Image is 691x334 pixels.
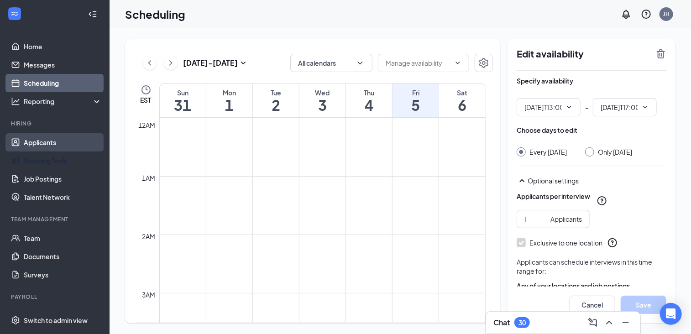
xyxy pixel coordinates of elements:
a: Talent Network [24,188,102,206]
a: September 6, 2025 [439,83,485,117]
div: Hiring [11,120,100,127]
a: September 3, 2025 [299,83,345,117]
svg: ChevronDown [642,104,649,111]
div: Applicants [550,214,582,224]
svg: ComposeMessage [587,317,598,328]
div: Applicants per interview [517,192,590,201]
div: Optional settings [528,176,666,185]
div: Applicants can schedule interviews in this time range for: [517,257,666,276]
h1: 3 [299,97,345,113]
svg: ChevronRight [166,57,175,68]
h1: 2 [253,97,299,113]
a: September 5, 2025 [393,83,439,117]
div: Specify availability [517,76,573,85]
svg: Settings [11,316,20,325]
div: Optional settings [517,175,666,186]
div: 12am [137,120,157,130]
a: September 1, 2025 [206,83,252,117]
svg: QuestionInfo [607,237,618,248]
a: Sourcing Tools [24,151,102,170]
button: Save [621,296,666,314]
svg: Collapse [88,10,97,19]
h1: Scheduling [125,6,185,22]
h1: 5 [393,97,439,113]
h1: 31 [160,97,206,113]
button: Minimize [618,315,633,330]
h1: 4 [346,97,392,113]
div: 30 [518,319,526,327]
svg: ChevronLeft [145,57,154,68]
a: Scheduling [24,74,102,92]
svg: Minimize [620,317,631,328]
div: Mon [206,88,252,97]
svg: Clock [141,84,152,95]
button: ComposeMessage [586,315,600,330]
svg: ChevronDown [454,59,461,67]
a: Applicants [24,133,102,151]
a: September 2, 2025 [253,83,299,117]
button: ChevronRight [164,56,178,70]
a: Team [24,229,102,247]
div: Fri [393,88,439,97]
h2: Edit availability [517,48,650,59]
h1: 6 [439,97,485,113]
svg: Analysis [11,97,20,106]
div: 1am [141,173,157,183]
div: Tue [253,88,299,97]
span: EST [141,95,152,104]
a: Messages [24,56,102,74]
div: Exclusive to one location [529,238,602,247]
button: ChevronLeft [143,56,157,70]
svg: ChevronUp [604,317,615,328]
svg: WorkstreamLogo [10,9,19,18]
svg: Settings [478,57,489,68]
div: Reporting [24,97,102,106]
svg: QuestionInfo [641,9,652,20]
div: Choose days to edit [517,125,577,135]
svg: TrashOutline [655,48,666,59]
div: 2am [141,231,157,241]
a: Surveys [24,266,102,284]
svg: Notifications [621,9,632,20]
button: Cancel [570,296,615,314]
button: All calendarsChevronDown [290,54,372,72]
div: - [517,98,666,116]
a: Documents [24,247,102,266]
svg: ChevronDown [565,104,573,111]
a: August 31, 2025 [160,83,206,117]
div: Payroll [11,293,100,301]
div: Any of your locations and job postings [517,281,666,290]
div: Sat [439,88,485,97]
svg: SmallChevronDown [238,57,249,68]
div: Every [DATE] [529,147,567,157]
svg: QuestionInfo [597,195,607,206]
a: Home [24,37,102,56]
button: ChevronUp [602,315,617,330]
h3: Chat [493,318,510,328]
div: Wed [299,88,345,97]
svg: SmallChevronUp [517,175,528,186]
button: Settings [475,54,493,72]
a: September 4, 2025 [346,83,392,117]
div: Open Intercom Messenger [660,303,682,325]
h1: 1 [206,97,252,113]
div: Thu [346,88,392,97]
div: 3am [141,290,157,300]
h3: [DATE] - [DATE] [183,58,238,68]
div: Sun [160,88,206,97]
svg: ChevronDown [356,58,365,68]
div: Team Management [11,215,100,223]
div: JH [663,10,670,18]
div: Only [DATE] [598,147,632,157]
a: Job Postings [24,170,102,188]
div: Switch to admin view [24,316,88,325]
input: Manage availability [386,58,450,68]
